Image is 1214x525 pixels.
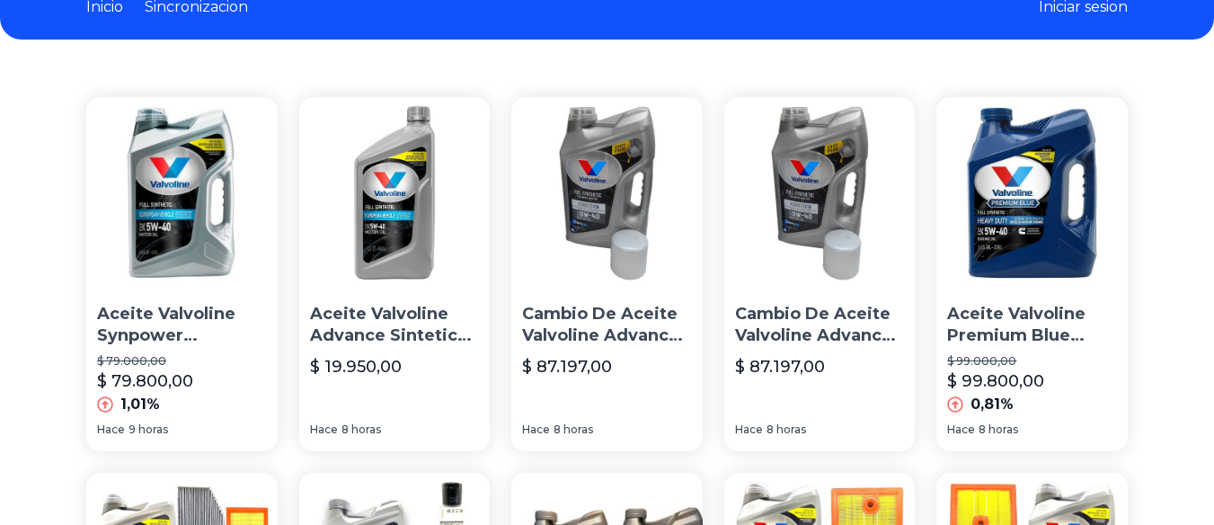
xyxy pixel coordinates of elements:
[735,423,763,437] span: Hace
[947,354,1117,369] p: $ 99.000,00
[947,423,975,437] span: Hace
[522,303,692,348] p: Cambio De Aceite Valvoline Advance 5w40 Filtros Versa March
[120,394,160,415] p: 1,01%
[735,303,905,348] p: Cambio De Aceite Valvoline Advance 5w40 Filtros Golf 5 Nafta
[341,423,381,437] span: 8 horas
[979,423,1018,437] span: 8 horas
[97,423,125,437] span: Hace
[310,423,338,437] span: Hace
[936,97,1128,451] a: Aceite Valvoline Premium Blue Extreme 5w40 - 4l - SinteticoAceite Valvoline Premium Blue Extreme ...
[511,97,703,289] img: Cambio De Aceite Valvoline Advance 5w40 Filtros Versa March
[86,97,278,289] img: Aceite Valvoline Synpower Advanced 5w40 4,73l Sintetico
[310,303,480,348] p: Aceite Valvoline Advance Sintetico 5w40 X1 Litro
[767,423,806,437] span: 8 horas
[554,423,593,437] span: 8 horas
[522,423,550,437] span: Hace
[947,369,1044,394] p: $ 99.800,00
[522,354,612,379] p: $ 87.197,00
[724,97,916,289] img: Cambio De Aceite Valvoline Advance 5w40 Filtros Golf 5 Nafta
[724,97,916,451] a: Cambio De Aceite Valvoline Advance 5w40 Filtros Golf 5 NaftaCambio De Aceite Valvoline Advance 5w...
[511,97,703,451] a: Cambio De Aceite Valvoline Advance 5w40 Filtros Versa MarchCambio De Aceite Valvoline Advance 5w4...
[310,354,402,379] p: $ 19.950,00
[299,97,491,289] img: Aceite Valvoline Advance Sintetico 5w40 X1 Litro
[97,303,267,348] p: Aceite Valvoline Synpower Advanced 5w40 4,73l Sintetico
[128,423,168,437] span: 9 horas
[86,97,278,451] a: Aceite Valvoline Synpower Advanced 5w40 4,73l SinteticoAceite Valvoline Synpower Advanced 5w40 4,...
[97,369,193,394] p: $ 79.800,00
[936,97,1128,289] img: Aceite Valvoline Premium Blue Extreme 5w40 - 4l - Sintetico
[735,354,825,379] p: $ 87.197,00
[970,394,1014,415] p: 0,81%
[299,97,491,451] a: Aceite Valvoline Advance Sintetico 5w40 X1 LitroAceite Valvoline Advance Sintetico 5w40 X1 Litro$...
[947,303,1117,348] p: Aceite Valvoline Premium Blue Extreme 5w40 - 4l - Sintetico
[97,354,267,369] p: $ 79.000,00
